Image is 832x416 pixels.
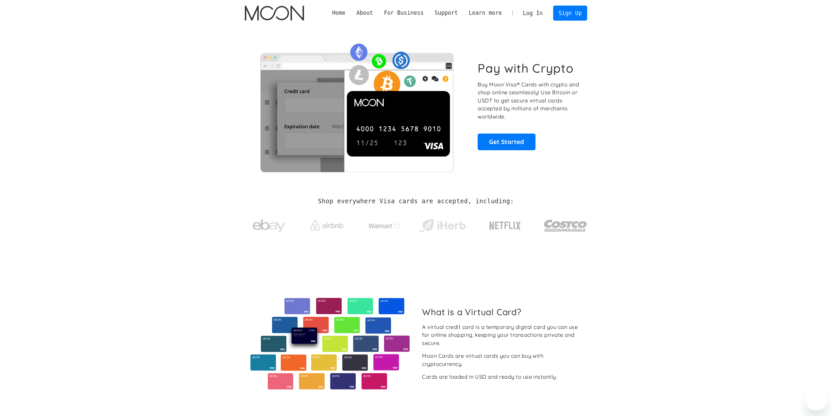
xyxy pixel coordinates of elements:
[478,81,580,121] p: Buy Moon Visa® Cards with crypto and shop online seamlessly! Use Bitcoin or USDT to get secure vi...
[245,6,304,21] a: home
[434,9,458,17] div: Support
[327,9,351,17] a: Home
[245,39,469,172] img: Moon Cards let you spend your crypto anywhere Visa is accepted.
[489,218,521,234] img: Netflix
[302,214,351,234] a: Airbnb
[245,6,304,21] img: Moon Logo
[463,9,507,17] div: Learn more
[360,215,409,233] a: Walmart
[351,9,378,17] div: About
[311,221,343,231] img: Airbnb
[356,9,373,17] div: About
[544,207,587,241] a: Costco
[253,216,285,236] img: ebay
[806,390,827,411] iframe: Button to launch messaging window
[418,211,467,238] a: iHerb
[368,222,401,230] img: Walmart
[418,217,467,234] img: iHerb
[422,373,557,381] div: Cards are loaded in USD and ready to use instantly.
[553,6,587,20] a: Sign Up
[379,9,429,17] div: For Business
[245,209,294,240] a: ebay
[518,6,548,20] a: Log In
[478,134,535,150] a: Get Started
[544,213,587,238] img: Costco
[318,198,514,205] h2: Shop everywhere Visa cards are accepted, including:
[249,298,411,389] img: Virtual cards from Moon
[476,211,535,237] a: Netflix
[422,352,582,368] div: Moon Cards are virtual cards you can buy with cryptocurrency.
[469,9,502,17] div: Learn more
[422,307,582,317] h2: What is a Virtual Card?
[478,61,574,76] h1: Pay with Crypto
[384,9,423,17] div: For Business
[422,323,582,347] div: A virtual credit card is a temporary digital card you can use for online shopping, keeping your t...
[429,9,463,17] div: Support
